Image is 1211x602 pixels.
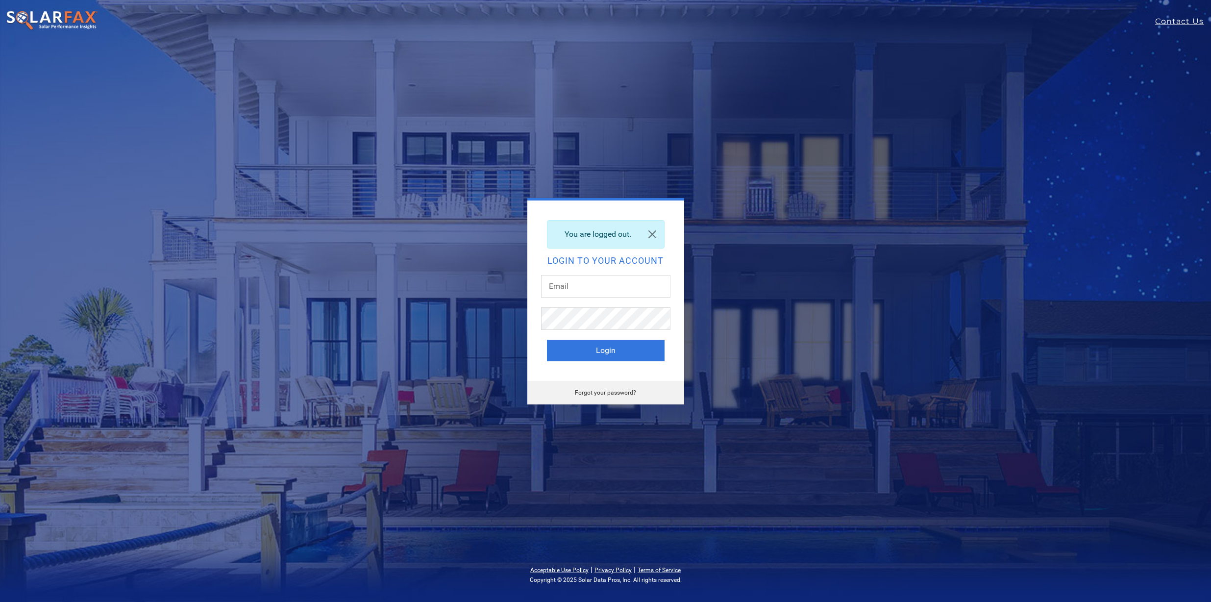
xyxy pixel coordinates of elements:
[641,221,664,248] a: Close
[547,340,665,361] button: Login
[591,565,593,574] span: |
[638,567,681,574] a: Terms of Service
[1155,16,1211,27] a: Contact Us
[547,220,665,249] div: You are logged out.
[541,275,670,298] input: Email
[547,256,665,265] h2: Login to your account
[530,567,589,574] a: Acceptable Use Policy
[594,567,632,574] a: Privacy Policy
[634,565,636,574] span: |
[6,10,98,31] img: SolarFax
[575,389,636,396] a: Forgot your password?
